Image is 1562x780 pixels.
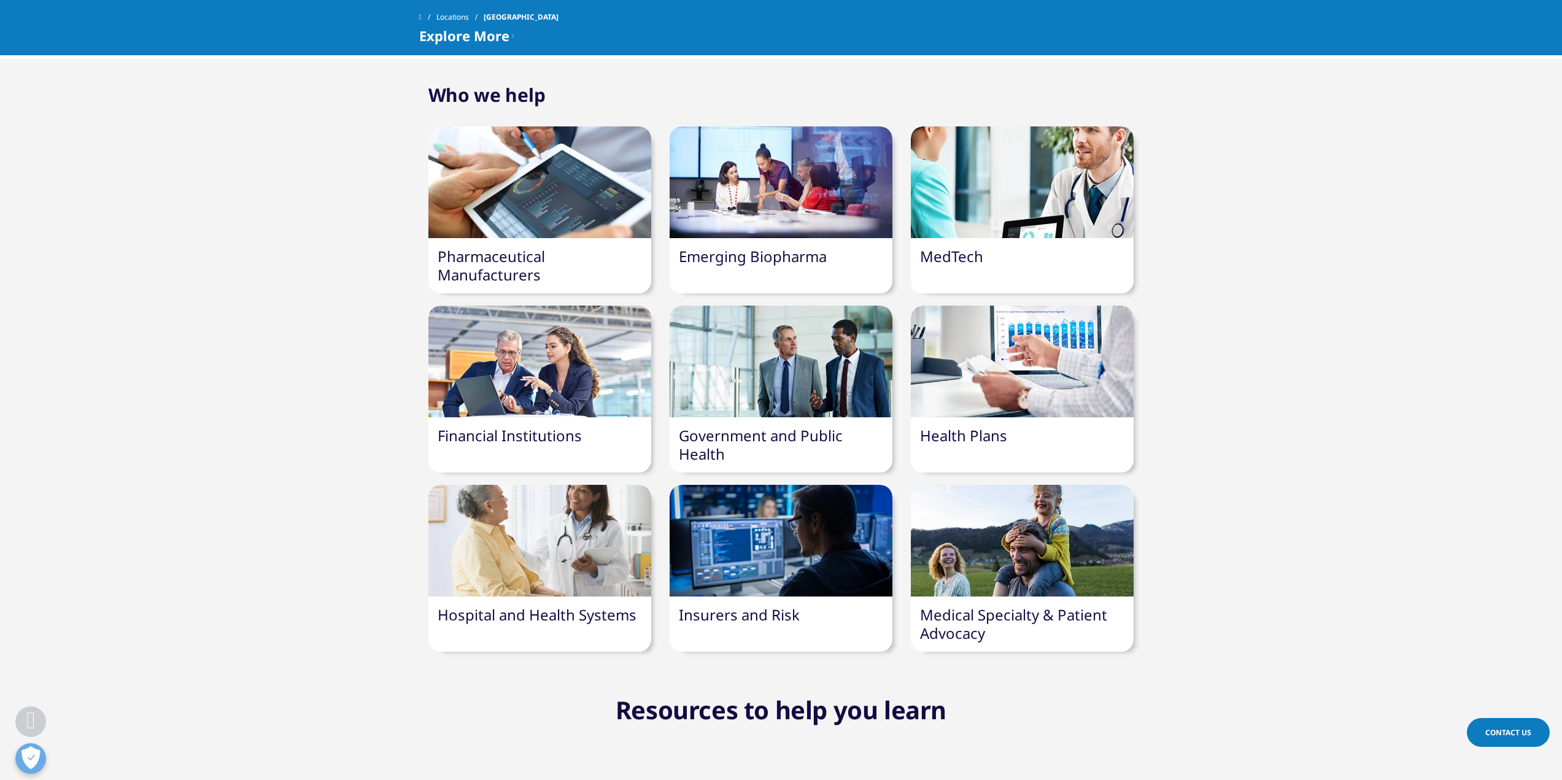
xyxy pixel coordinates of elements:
a: Emerging Biopharma [679,246,827,266]
button: Open Preferences [15,743,46,774]
a: Insurers and Risk [679,604,800,625]
a: MedTech [920,246,983,266]
a: Health Plans [920,425,1007,446]
a: Locations [436,6,484,28]
a: Contact Us [1467,718,1550,747]
span: Contact Us [1485,727,1531,738]
h2: Resources to help you learn [9,695,1553,725]
a: Medical Specialty & Patient Advocacy [920,604,1107,643]
a: Hospital and Health Systems [438,604,636,625]
span: [GEOGRAPHIC_DATA] [484,6,559,28]
a: Pharmaceutical Manufacturers [438,246,545,285]
a: Government and Public Health [679,425,843,464]
a: Financial Institutions [438,425,582,446]
span: Explore More [419,28,509,43]
h2: Who we help [428,83,546,107]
